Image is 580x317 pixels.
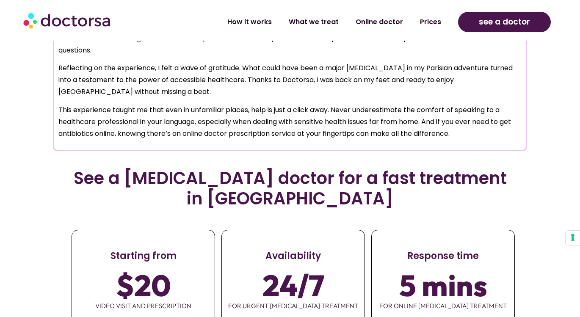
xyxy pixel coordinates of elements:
[116,273,171,297] span: $20
[458,12,551,32] a: see a doctor
[262,273,324,297] span: 24/7
[399,273,487,297] span: 5 mins
[58,104,522,140] p: This experience taught me that even in unfamiliar places, help is just a click away. Never undere...
[372,297,514,315] span: for ONLINE [MEDICAL_DATA] TREATMENT
[372,249,514,263] h3: Response time
[219,12,280,32] a: How it works
[155,12,450,32] nav: Menu
[58,62,522,98] p: Reflecting on the experience, I felt a wave of gratitude. What could have been a major [MEDICAL_D...
[479,15,530,29] span: see a doctor
[280,12,347,32] a: What we treat
[347,12,412,32] a: Online doctor
[65,168,515,209] h2: See a [MEDICAL_DATA] doctor for a fast treatment in [GEOGRAPHIC_DATA]
[222,249,365,263] h3: Availability
[72,297,215,315] span: video visit and prescription
[412,12,450,32] a: Prices
[566,231,580,245] button: Your consent preferences for tracking technologies
[72,249,215,263] h3: Starting from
